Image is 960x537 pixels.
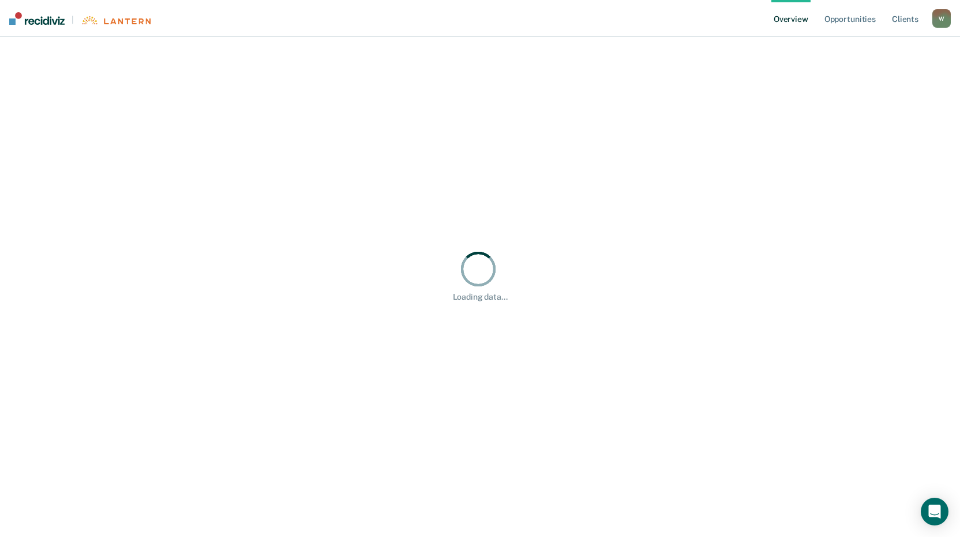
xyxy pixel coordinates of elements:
[65,15,81,25] span: |
[932,9,951,28] button: W
[9,12,151,25] a: |
[453,292,508,302] div: Loading data...
[921,498,948,525] div: Open Intercom Messenger
[9,12,65,25] img: Recidiviz
[81,16,151,25] img: Lantern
